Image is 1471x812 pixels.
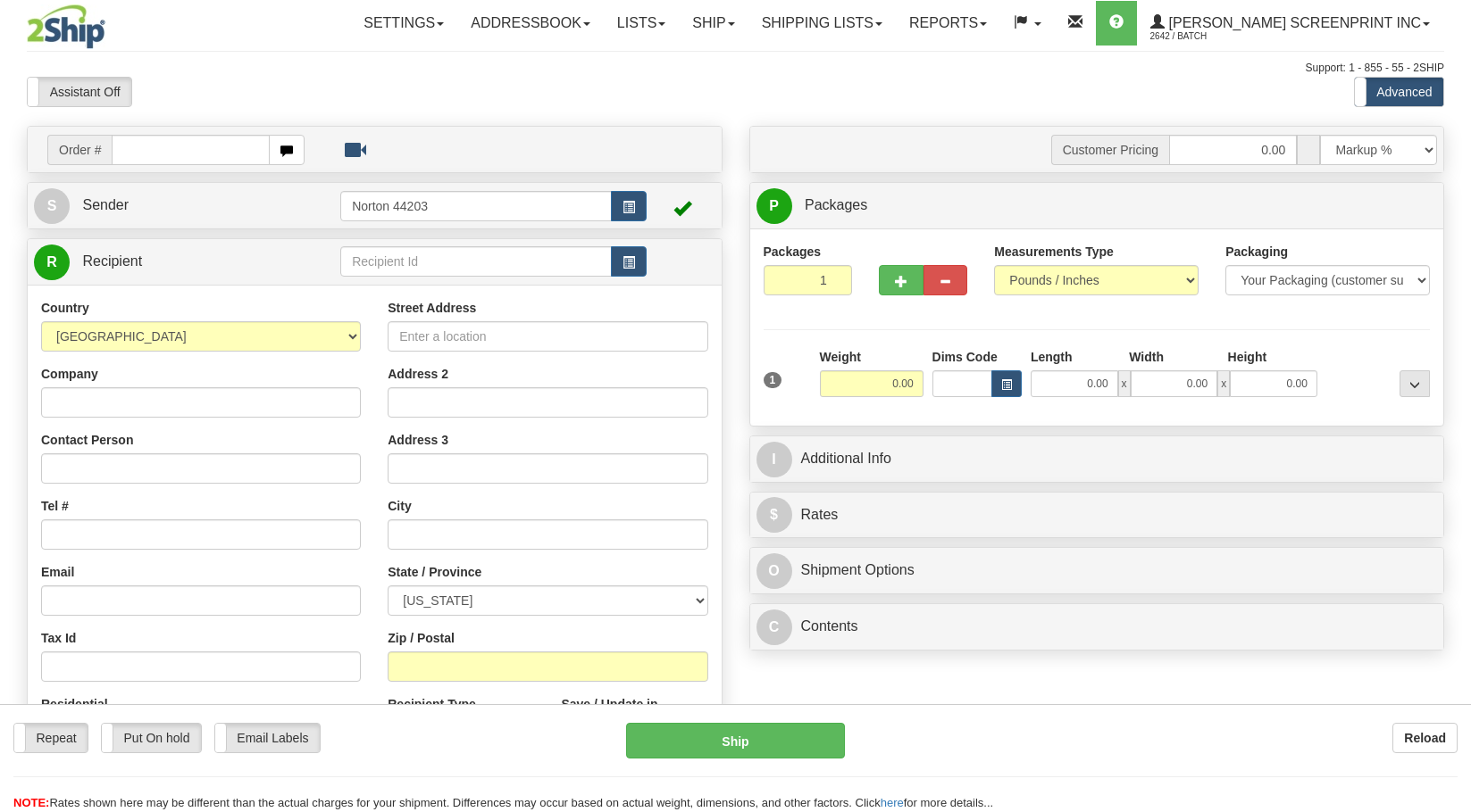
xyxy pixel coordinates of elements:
input: Sender Id [340,191,612,221]
a: CContents [756,609,1438,645]
a: Settings [350,1,457,46]
label: Contact Person [41,431,133,449]
b: Reload [1404,731,1446,745]
a: S Sender [34,187,340,224]
span: $ [756,497,792,533]
a: $Rates [756,497,1438,534]
label: Address 2 [388,365,448,383]
label: Zip / Postal [388,629,455,647]
label: State / Province [388,563,481,581]
label: Residential [41,695,108,713]
label: Weight [820,348,861,366]
a: here [881,796,904,809]
label: Packaging [1225,243,1288,261]
span: [PERSON_NAME] Screenprint Inc [1165,15,1421,30]
span: x [1118,370,1131,397]
div: Support: 1 - 855 - 55 - 2SHIP [27,61,1444,76]
label: Packages [764,243,822,261]
label: Put On hold [102,724,201,752]
span: Packages [805,197,867,212]
label: Length [1031,348,1073,366]
span: P [756,188,792,224]
span: R [34,244,70,280]
label: Email [41,563,74,581]
a: R Recipient [34,244,306,280]
label: Recipient Type [388,695,476,713]
a: P Packages [756,187,1438,224]
label: Email Labels [215,724,320,752]
a: Lists [604,1,679,46]
label: Height [1228,348,1267,366]
span: S [34,188,70,224]
label: Repeat [14,724,88,752]
label: Company [41,365,98,383]
span: C [756,609,792,645]
img: logo2642.jpg [27,4,105,49]
a: Addressbook [457,1,604,46]
span: I [756,442,792,477]
div: ... [1400,370,1430,397]
span: 2642 / batch [1150,28,1284,46]
input: Recipient Id [340,246,612,277]
span: O [756,553,792,589]
a: OShipment Options [756,552,1438,589]
a: IAdditional Info [756,441,1438,477]
label: Width [1129,348,1164,366]
iframe: chat widget [1430,315,1469,497]
label: Assistant Off [28,78,131,106]
input: Enter a location [388,321,707,352]
span: 1 [764,372,782,388]
span: Customer Pricing [1051,135,1169,165]
a: Shipping lists [748,1,896,46]
span: Recipient [82,253,142,269]
label: Tel # [41,497,69,515]
button: Ship [626,723,844,758]
label: Street Address [388,299,476,317]
label: Save / Update in Address Book [561,695,707,731]
span: NOTE: [13,796,49,809]
a: Ship [679,1,748,46]
label: Advanced [1355,78,1443,106]
label: Country [41,299,89,317]
a: [PERSON_NAME] Screenprint Inc 2642 / batch [1137,1,1443,46]
button: Reload [1392,723,1458,753]
label: Tax Id [41,629,76,647]
span: x [1217,370,1230,397]
label: Address 3 [388,431,448,449]
span: Sender [82,197,129,212]
label: Measurements Type [994,243,1114,261]
span: Order # [47,135,112,165]
label: Dims Code [932,348,998,366]
label: City [388,497,411,515]
a: Reports [896,1,1000,46]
